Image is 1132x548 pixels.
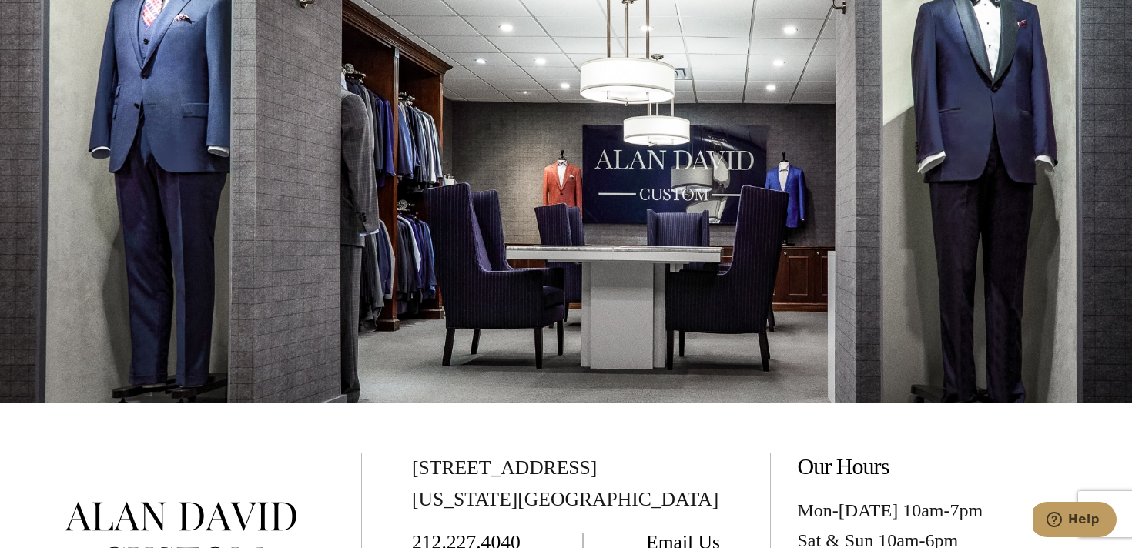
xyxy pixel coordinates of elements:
[412,453,720,516] div: [STREET_ADDRESS] [US_STATE][GEOGRAPHIC_DATA]
[1033,502,1117,540] iframe: Opens a widget where you can chat to one of our agents
[798,453,1106,480] h2: Our Hours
